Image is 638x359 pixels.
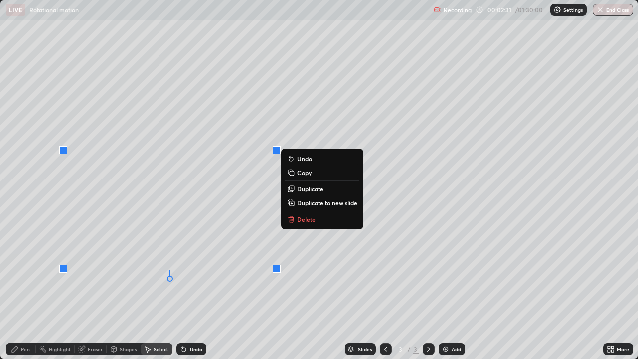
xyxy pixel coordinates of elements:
button: End Class [593,4,633,16]
div: Undo [190,347,202,352]
p: Duplicate [297,185,323,193]
div: Highlight [49,347,71,352]
p: Duplicate to new slide [297,199,357,207]
div: Shapes [120,347,137,352]
div: More [617,347,629,352]
button: Undo [285,153,359,165]
div: / [408,346,411,352]
div: Pen [21,347,30,352]
div: Select [154,347,168,352]
div: Eraser [88,347,103,352]
p: Settings [563,7,583,12]
div: Slides [358,347,372,352]
div: Add [452,347,461,352]
p: Recording [444,6,472,14]
p: Rotational motion [29,6,79,14]
button: Delete [285,213,359,225]
button: Duplicate [285,183,359,195]
p: Undo [297,155,312,163]
div: 3 [396,346,406,352]
img: add-slide-button [442,345,450,353]
img: recording.375f2c34.svg [434,6,442,14]
img: end-class-cross [596,6,604,14]
p: Delete [297,215,316,223]
div: 3 [413,345,419,354]
p: Copy [297,169,312,177]
img: class-settings-icons [553,6,561,14]
p: LIVE [9,6,22,14]
button: Duplicate to new slide [285,197,359,209]
button: Copy [285,167,359,179]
